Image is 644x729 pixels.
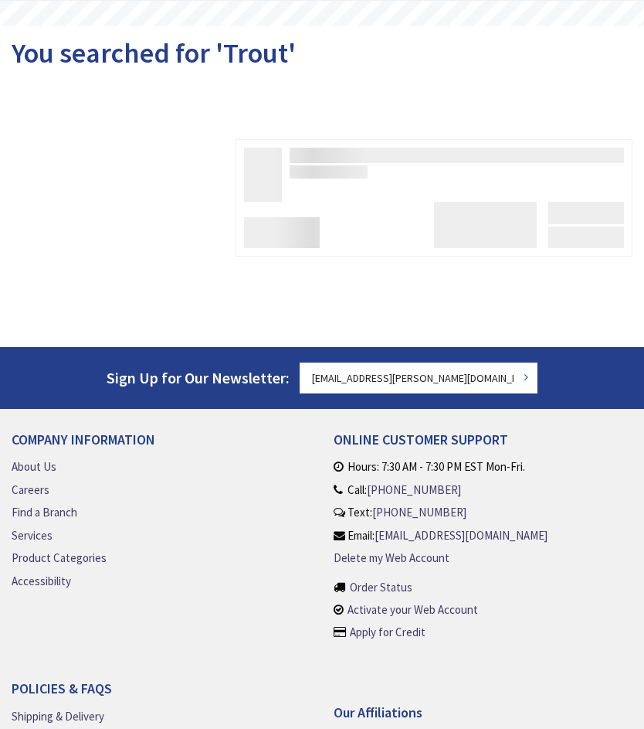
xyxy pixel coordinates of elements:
[334,458,625,475] li: Hours: 7:30 AM - 7:30 PM EST Mon-Fri.
[300,363,537,393] input: Enter your email address
[12,504,77,520] a: Find a Branch
[12,708,104,724] a: Shipping & Delivery
[107,368,290,387] span: Sign Up for Our Newsletter:
[334,550,449,566] a: Delete my Web Account
[12,458,56,475] a: About Us
[12,527,53,543] a: Services
[375,527,547,543] a: [EMAIL_ADDRESS][DOMAIN_NAME]
[12,550,107,566] a: Product Categories
[372,504,466,520] a: [PHONE_NUMBER]
[334,432,632,459] h4: Online Customer Support
[334,504,625,520] li: Text:
[12,432,310,459] h4: Company Information
[209,7,432,21] rs-layer: Free Same Day Pickup at 19 Locations
[12,482,49,498] a: Careers
[350,624,425,640] a: Apply for Credit
[12,36,296,70] span: You searched for 'Trout'
[12,681,310,708] h4: Policies & FAQs
[350,579,412,595] a: Order Status
[12,573,71,589] a: Accessibility
[334,527,625,543] li: Email:
[367,482,461,498] a: [PHONE_NUMBER]
[347,601,478,618] a: Activate your Web Account
[334,482,625,498] li: Call:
